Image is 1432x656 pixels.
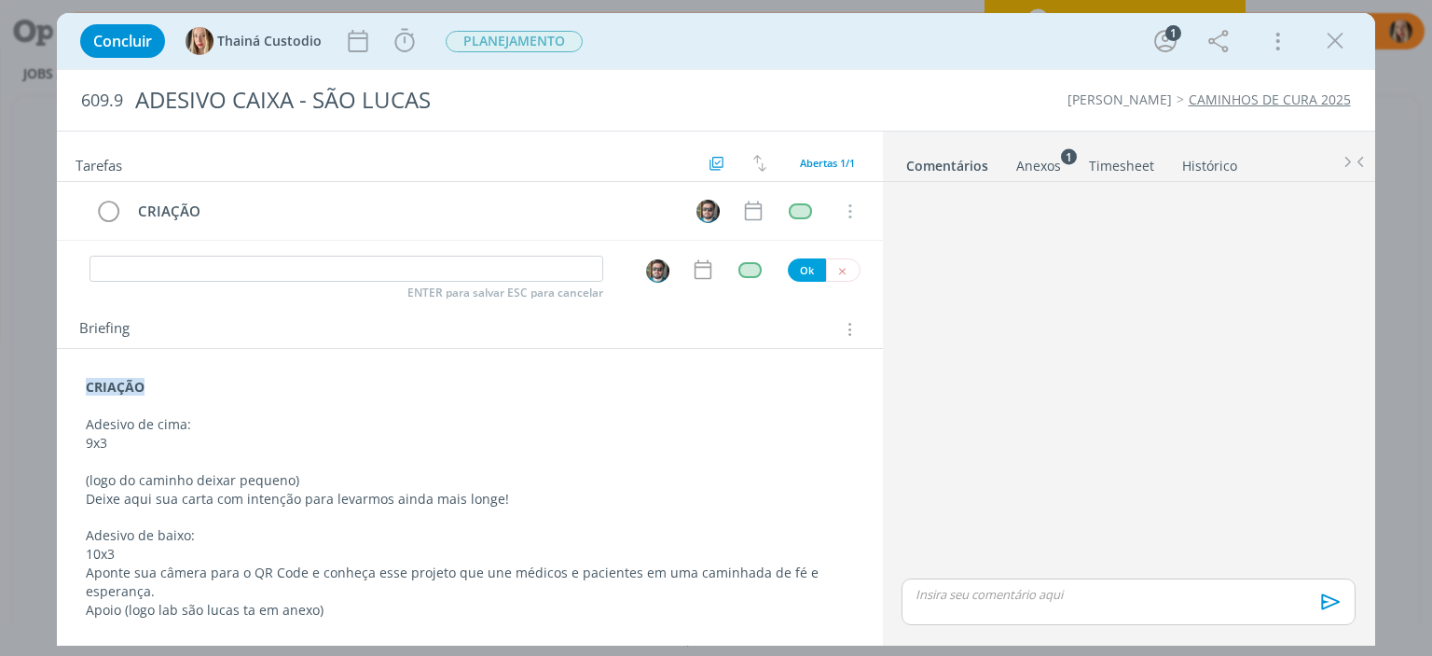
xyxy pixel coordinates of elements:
sup: 1 [1061,148,1077,164]
span: Briefing [79,317,130,342]
button: PLANEJAMENTO [445,30,584,53]
button: Ok [788,258,826,282]
span: ENTER para salvar ESC para cancelar [407,286,603,300]
div: dialog [57,13,1374,646]
p: Adesivo de cima: [86,415,853,434]
div: Anexos [1016,157,1061,175]
button: Concluir [80,24,165,58]
button: R [645,258,670,284]
p: 9x3 [86,434,853,453]
a: Comentários [905,148,989,175]
img: arrow-down-up.svg [753,155,766,172]
p: Apoio (logo lab são lucas ta em anexo) [86,601,853,620]
button: R [695,197,723,225]
span: Concluir [93,34,152,49]
p: Deixe aqui sua carta com intenção para levarmos ainda mais longe! [86,490,853,509]
button: TThainá Custodio [186,27,322,55]
strong: CRIAÇÃO [86,378,145,396]
p: 10x3 [86,545,853,564]
img: R [646,259,669,283]
a: Timesheet [1088,148,1155,175]
a: [PERSON_NAME] [1067,91,1172,108]
img: T [186,27,213,55]
img: R [696,200,720,223]
p: Adesivo de baixo: [86,526,853,545]
span: Tarefas [76,152,122,174]
div: CRIAÇÃO [130,200,679,223]
div: 1 [1165,25,1181,41]
div: ADESIVO CAIXA - SÃO LUCAS [127,77,814,123]
p: (logo do caminho deixar pequeno) [86,471,853,490]
p: Aponte sua câmera para o QR Code e conheça esse projeto que une médicos e pacientes em uma caminh... [86,564,853,601]
span: Thainá Custodio [217,35,322,48]
a: Histórico [1181,148,1238,175]
a: CAMINHOS DE CURA 2025 [1189,91,1351,108]
span: 609.9 [81,91,123,111]
span: PLANEJAMENTO [446,31,583,52]
button: 1 [1150,26,1180,56]
span: Abertas 1/1 [800,156,855,170]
